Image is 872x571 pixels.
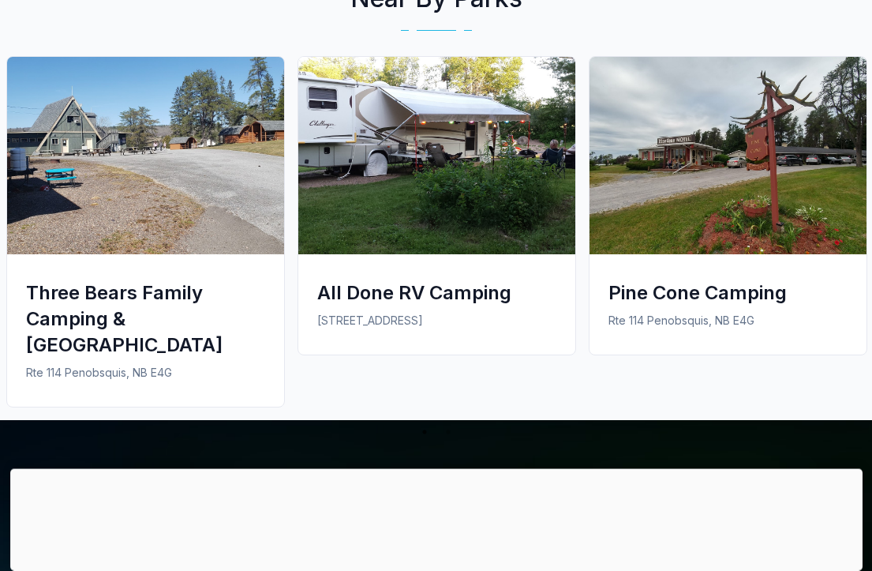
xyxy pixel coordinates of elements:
[26,364,265,381] p: Rte 114 Penobsquis, NB E4G
[317,312,556,329] p: [STREET_ADDRESS]
[10,469,803,567] iframe: Advertisement
[298,57,575,254] img: All Done RV Camping
[7,57,284,254] img: Three Bears Family Camping & RV Park
[291,56,582,368] a: All Done RV CampingAll Done RV Camping[STREET_ADDRESS]
[608,280,848,306] div: Pine Cone Camping
[417,424,432,440] button: 1
[589,57,866,254] img: Pine Cone Camping
[317,280,556,306] div: All Done RV Camping
[608,312,848,329] p: Rte 114 Penobsquis, NB E4G
[440,424,456,440] button: 2
[26,280,265,358] div: Three Bears Family Camping & [GEOGRAPHIC_DATA]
